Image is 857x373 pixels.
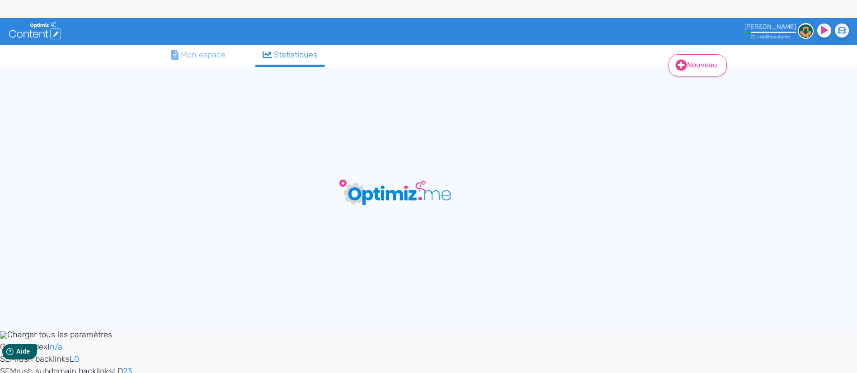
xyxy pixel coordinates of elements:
[669,54,727,76] a: Nouveau
[255,45,325,67] a: Statistiques
[47,342,50,352] span: I
[744,23,796,31] div: [PERSON_NAME]
[798,23,814,39] img: 9e1f83979ed481a10b9378a5bbf7f946
[320,162,479,221] img: loader-big-blue.gif
[770,34,772,40] span: s
[788,34,790,40] span: s
[164,45,233,65] a: Mon espace
[50,342,62,352] a: n/a
[7,330,112,340] span: Charger tous les paramètres
[750,34,790,40] small: 22 crédit restant
[171,49,226,61] div: Mon espace
[263,49,318,61] div: Statistiques
[70,354,74,364] span: L
[74,354,79,364] a: 0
